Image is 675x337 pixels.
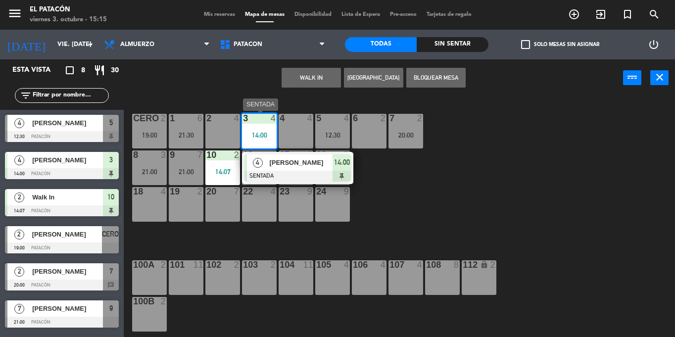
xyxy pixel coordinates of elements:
[417,37,488,52] div: Sin sentar
[133,150,134,159] div: 8
[353,114,353,123] div: 6
[30,15,107,25] div: viernes 3. octubre - 15:15
[381,260,386,269] div: 4
[388,132,423,139] div: 20:00
[242,132,277,139] div: 14:00
[417,114,423,123] div: 2
[14,155,24,165] span: 4
[161,150,167,159] div: 3
[307,114,313,123] div: 4
[521,40,530,49] span: check_box_outline_blank
[14,267,24,277] span: 2
[234,187,240,196] div: 7
[316,114,317,123] div: 5
[30,5,107,15] div: El Patacón
[7,6,22,24] button: menu
[243,114,243,123] div: 3
[243,98,278,111] div: SENTADA
[206,260,207,269] div: 102
[14,118,24,128] span: 4
[109,302,113,314] span: 9
[271,114,277,123] div: 4
[422,12,477,17] span: Tarjetas de regalo
[271,187,277,196] div: 4
[654,71,666,83] i: close
[32,229,102,240] span: [PERSON_NAME]
[234,150,240,159] div: 2
[109,265,113,277] span: 7
[20,90,32,101] i: filter_list
[303,260,313,269] div: 11
[32,155,103,165] span: [PERSON_NAME]
[480,260,488,269] i: lock
[307,187,313,196] div: 9
[7,6,22,21] i: menu
[454,260,460,269] div: 8
[521,40,599,49] label: Solo mesas sin asignar
[169,168,203,175] div: 21:00
[385,12,422,17] span: Pre-acceso
[32,192,103,202] span: Walk In
[337,12,385,17] span: Lista de Espera
[289,12,337,17] span: Disponibilidad
[271,260,277,269] div: 2
[426,260,427,269] div: 108
[120,41,154,48] span: Almuerzo
[234,114,240,123] div: 4
[197,114,203,123] div: 6
[169,132,203,139] div: 21:30
[417,260,423,269] div: 4
[64,64,76,76] i: crop_square
[353,260,353,269] div: 106
[133,187,134,196] div: 18
[197,150,203,159] div: 7
[161,297,167,306] div: 2
[344,187,350,196] div: 9
[133,297,134,306] div: 100b
[307,150,313,159] div: 2
[193,260,203,269] div: 11
[32,90,108,101] input: Filtrar por nombre...
[271,150,277,159] div: 4
[622,8,633,20] i: turned_in_not
[32,303,103,314] span: [PERSON_NAME]
[94,64,105,76] i: restaurant
[650,70,669,85] button: close
[253,158,263,168] span: 4
[490,260,496,269] div: 2
[568,8,580,20] i: add_circle_outline
[243,260,243,269] div: 103
[205,168,240,175] div: 14:07
[334,156,350,168] span: 14:00
[344,68,403,88] button: [GEOGRAPHIC_DATA]
[206,187,207,196] div: 20
[243,187,243,196] div: 22
[345,37,417,52] div: Todas
[133,260,134,269] div: 100a
[234,41,262,48] span: Patacón
[648,39,660,50] i: power_settings_new
[282,68,341,88] button: WALK IN
[161,260,167,269] div: 2
[206,150,207,159] div: 10
[14,230,24,240] span: 2
[85,39,96,50] i: arrow_drop_down
[243,150,243,159] div: 12
[111,65,119,76] span: 30
[109,154,113,166] span: 3
[344,150,350,159] div: 7
[199,12,240,17] span: Mis reservas
[32,266,103,277] span: [PERSON_NAME]
[627,71,638,83] i: power_input
[240,12,289,17] span: Mapa de mesas
[161,187,167,196] div: 4
[132,168,167,175] div: 21:00
[109,117,113,129] span: 5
